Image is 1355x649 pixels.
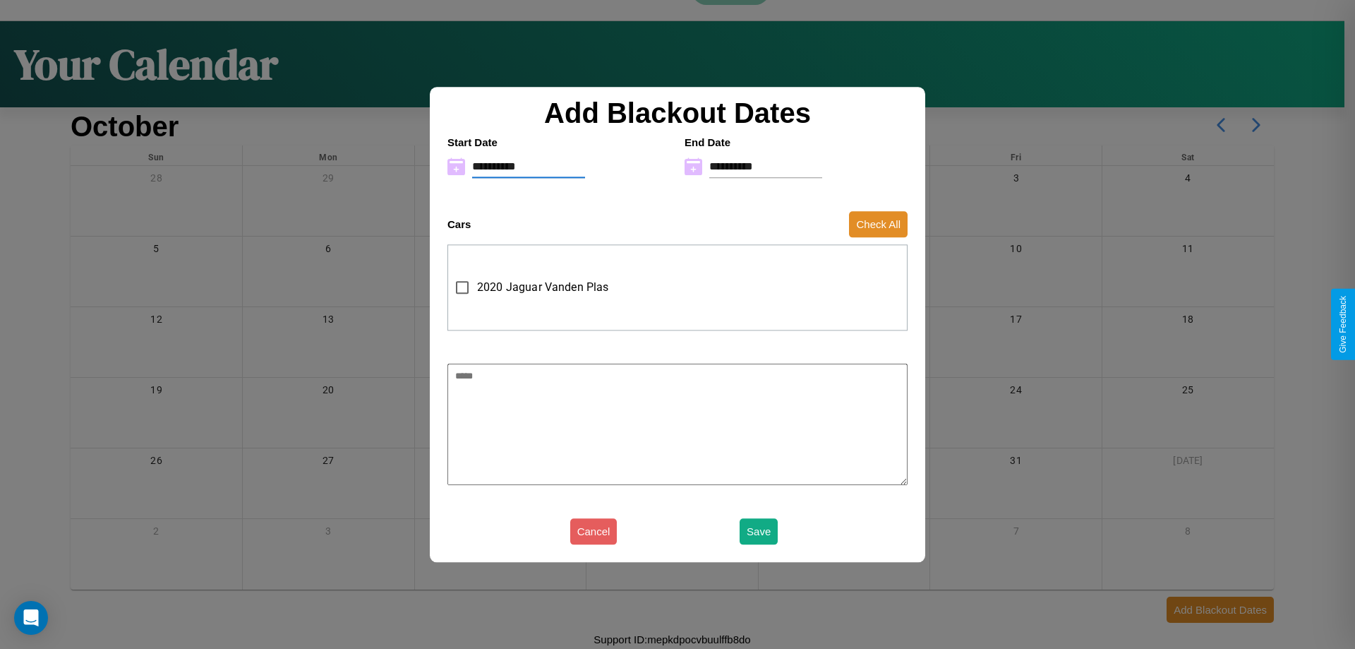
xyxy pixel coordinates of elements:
h4: Cars [447,218,471,230]
h4: End Date [685,136,908,148]
div: Give Feedback [1338,296,1348,353]
button: Save [740,518,778,544]
h4: Start Date [447,136,670,148]
button: Cancel [570,518,618,544]
span: 2020 Jaguar Vanden Plas [477,279,608,296]
div: Open Intercom Messenger [14,601,48,635]
button: Check All [849,211,908,237]
h2: Add Blackout Dates [440,97,915,129]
